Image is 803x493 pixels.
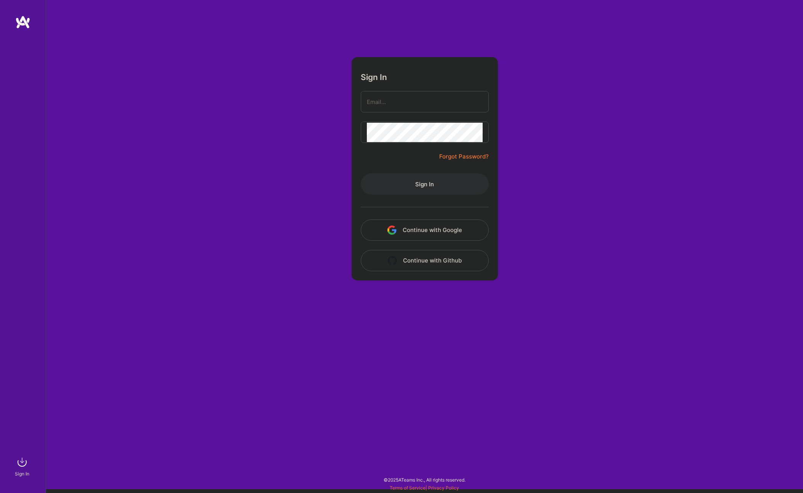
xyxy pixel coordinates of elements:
[15,470,29,478] div: Sign In
[367,92,483,112] input: Email...
[16,455,30,478] a: sign inSign In
[387,226,397,235] img: icon
[388,256,397,265] img: icon
[361,219,489,241] button: Continue with Google
[361,250,489,271] button: Continue with Github
[428,485,459,491] a: Privacy Policy
[14,455,30,470] img: sign in
[439,152,489,161] a: Forgot Password?
[15,15,30,29] img: logo
[390,485,425,491] a: Terms of Service
[390,485,459,491] span: |
[361,173,489,195] button: Sign In
[361,72,387,82] h3: Sign In
[46,470,803,489] div: © 2025 ATeams Inc., All rights reserved.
